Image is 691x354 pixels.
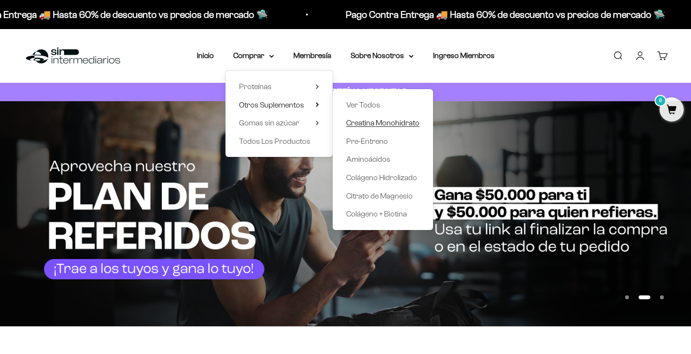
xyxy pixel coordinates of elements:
a: Citrato de Magnesio [346,190,419,202]
span: Ver Todos [346,101,380,109]
a: Aminoácidos [346,153,419,166]
summary: Comprar [233,49,274,62]
a: Ver Todos [346,99,419,111]
a: Inicio [197,51,214,60]
p: Pago Contra Entrega 🚚 Hasta 60% de descuento vs precios de mercado 🛸 [344,7,664,22]
a: Colágeno Hidrolizado [346,171,419,184]
span: Aminoácidos [346,155,390,163]
a: Pre-Entreno [346,135,419,148]
span: Todos Los Productos [239,137,310,145]
summary: Proteínas [239,80,319,93]
span: Creatina Monohidrato [346,119,419,127]
span: Gomas sin azúcar [239,119,299,127]
a: Creatina Monohidrato [346,117,419,129]
a: Colágeno + Biotina [346,208,419,220]
a: Ingreso Miembros [433,51,495,60]
a: 0 [659,105,684,116]
mark: 0 [655,95,666,107]
span: Proteínas [239,82,272,91]
summary: Gomas sin azúcar [239,117,319,129]
span: Colágeno + Biotina [346,210,407,218]
summary: Otros Suplementos [239,99,319,111]
span: Pre-Entreno [346,137,388,145]
span: Citrato de Magnesio [346,192,413,200]
span: Colágeno Hidrolizado [346,173,417,182]
summary: Sobre Nosotros [351,49,414,62]
a: Membresía [293,51,331,60]
a: Todos Los Productos [239,135,319,148]
span: Otros Suplementos [239,101,304,109]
